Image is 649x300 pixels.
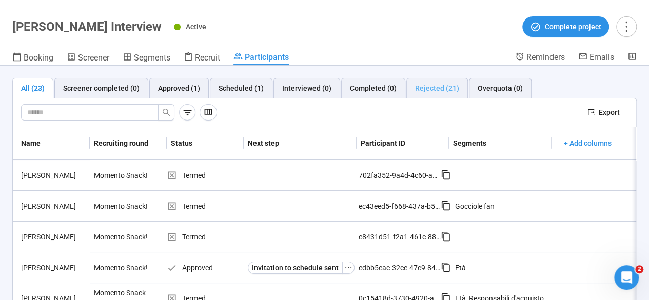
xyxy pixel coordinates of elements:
[195,53,220,63] span: Recruit
[449,127,552,160] th: Segments
[245,52,289,62] span: Participants
[123,52,170,65] a: Segments
[614,265,639,290] iframe: Intercom live chat
[359,170,441,181] div: 702fa352-9a4d-4c60-ab6d-47c8dc3cfdd6
[619,19,633,33] span: more
[90,166,167,185] div: Momento Snack!
[359,201,441,212] div: ec43eed5-f668-437a-b5e0-f64476cff222
[515,52,565,64] a: Reminders
[184,52,220,65] a: Recruit
[252,262,339,273] span: Invitation to schedule sent
[455,262,466,273] div: Età
[17,231,90,243] div: [PERSON_NAME]
[12,52,53,65] a: Booking
[134,53,170,63] span: Segments
[67,52,109,65] a: Screener
[579,104,628,121] button: exportExport
[167,231,244,243] div: Termed
[359,262,441,273] div: edbb5eac-32ce-47c9-84a0-616a9b3bb8a0
[63,83,140,94] div: Screener completed (0)
[415,83,459,94] div: Rejected (21)
[578,52,614,64] a: Emails
[167,262,244,273] div: Approved
[556,135,620,151] button: + Add columns
[167,201,244,212] div: Termed
[357,127,449,160] th: Participant ID
[90,127,167,160] th: Recruiting round
[616,16,637,37] button: more
[158,104,174,121] button: search
[564,137,612,149] span: + Add columns
[244,127,357,160] th: Next step
[167,170,244,181] div: Termed
[219,83,264,94] div: Scheduled (1)
[24,53,53,63] span: Booking
[233,52,289,65] a: Participants
[526,52,565,62] span: Reminders
[350,83,397,94] div: Completed (0)
[90,258,167,277] div: Momento Snack!
[12,19,162,34] h1: [PERSON_NAME] Interview
[90,196,167,216] div: Momento Snack!
[342,262,355,274] button: ellipsis
[344,263,352,271] span: ellipsis
[158,83,200,94] div: Approved (1)
[17,201,90,212] div: [PERSON_NAME]
[635,265,643,273] span: 2
[455,201,495,212] div: Gocciole fan
[248,262,343,274] button: Invitation to schedule sent
[17,170,90,181] div: [PERSON_NAME]
[545,21,601,32] span: Complete project
[478,83,523,94] div: Overquota (0)
[359,231,441,243] div: e8431d51-f2a1-461c-88ba-c5ef560130b0
[78,53,109,63] span: Screener
[17,262,90,273] div: [PERSON_NAME]
[167,127,244,160] th: Status
[587,109,595,116] span: export
[589,52,614,62] span: Emails
[599,107,620,118] span: Export
[186,23,206,31] span: Active
[90,227,167,247] div: Momento Snack!
[162,108,170,116] span: search
[13,127,90,160] th: Name
[282,83,331,94] div: Interviewed (0)
[522,16,609,37] button: Complete project
[21,83,45,94] div: All (23)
